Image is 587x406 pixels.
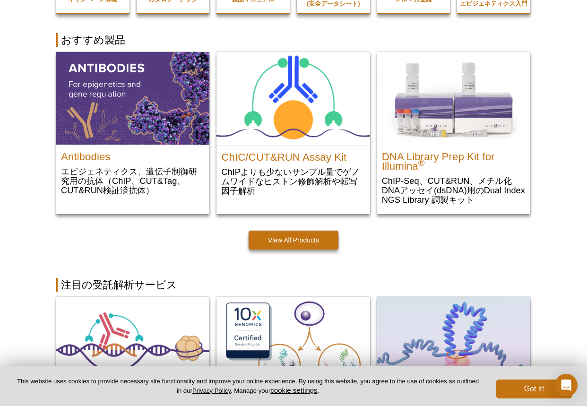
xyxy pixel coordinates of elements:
h2: Antibodies [61,147,205,162]
a: DNA Library Prep Kit for Illumina DNA Library Prep Kit for Illumina® ChIP-Seq、CUT&RUN、メチル化DNAアッセイ... [377,52,530,214]
a: All Antibodies Antibodies エピジェネティクス、遺伝子制御研究用の抗体（ChIP、CUT&Tag、CUT&RUN検証済抗体） [56,52,209,205]
img: DNA Library Prep Kit for Illumina [377,52,530,145]
div: Open Intercom Messenger [555,374,578,397]
img: All Antibodies [56,52,209,145]
h2: ChIC/CUT&RUN Assay Kit [221,148,365,162]
sup: ® [418,158,425,168]
p: ChIP-Seq、CUT&RUN、メチル化DNAアッセイ(dsDNA)用のDual Index NGS Library 調製キット [382,176,526,205]
img: Hi-C Service [377,297,530,390]
button: cookie settings [270,386,317,394]
p: This website uses cookies to provide necessary site functionality and improve your online experie... [15,377,481,395]
h2: 注目の受託解析サービス [56,278,531,292]
a: ChIC/CUT&RUN Assay Kit ChIC/CUT&RUN Assay Kit ChIPよりも少ないサンプル量でゲノムワイドなヒストン修飾解析や転写因子解析 [216,52,370,205]
p: エピジェネティクス、遺伝子制御研究用の抗体（ChIP、CUT&Tag、CUT&RUN検証済抗体） [61,166,205,195]
a: Privacy Policy [192,387,231,394]
img: Single-Cell Multiome Servicee [216,297,370,390]
h2: おすすめ製品 [56,33,531,47]
h2: DNA Library Prep Kit for Illumina [382,147,526,171]
a: View All Products [249,231,338,250]
img: ChIC/CUT&RUN Assay Kit [216,52,370,145]
button: Got it! [496,380,572,398]
p: ChIPよりも少ないサンプル量でゲノムワイドなヒストン修飾解析や転写因子解析 [221,167,365,196]
img: CUT&Tag-IT R-loop Service [56,297,209,390]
